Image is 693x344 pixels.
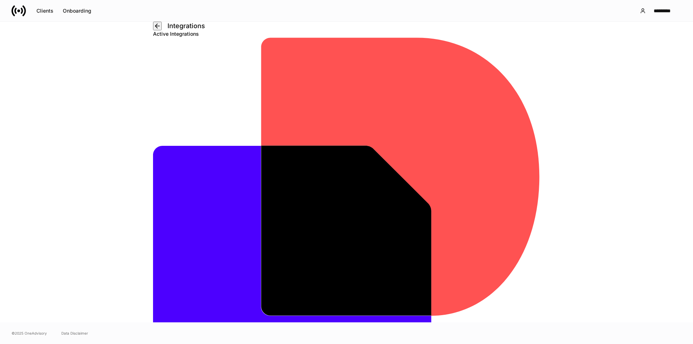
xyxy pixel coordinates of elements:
[167,22,205,30] h4: Integrations
[63,8,91,13] div: Onboarding
[61,330,88,336] a: Data Disclaimer
[58,5,96,17] button: Onboarding
[153,30,540,38] h5: Active Integrations
[12,330,47,336] span: © 2025 OneAdvisory
[32,5,58,17] button: Clients
[36,8,53,13] div: Clients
